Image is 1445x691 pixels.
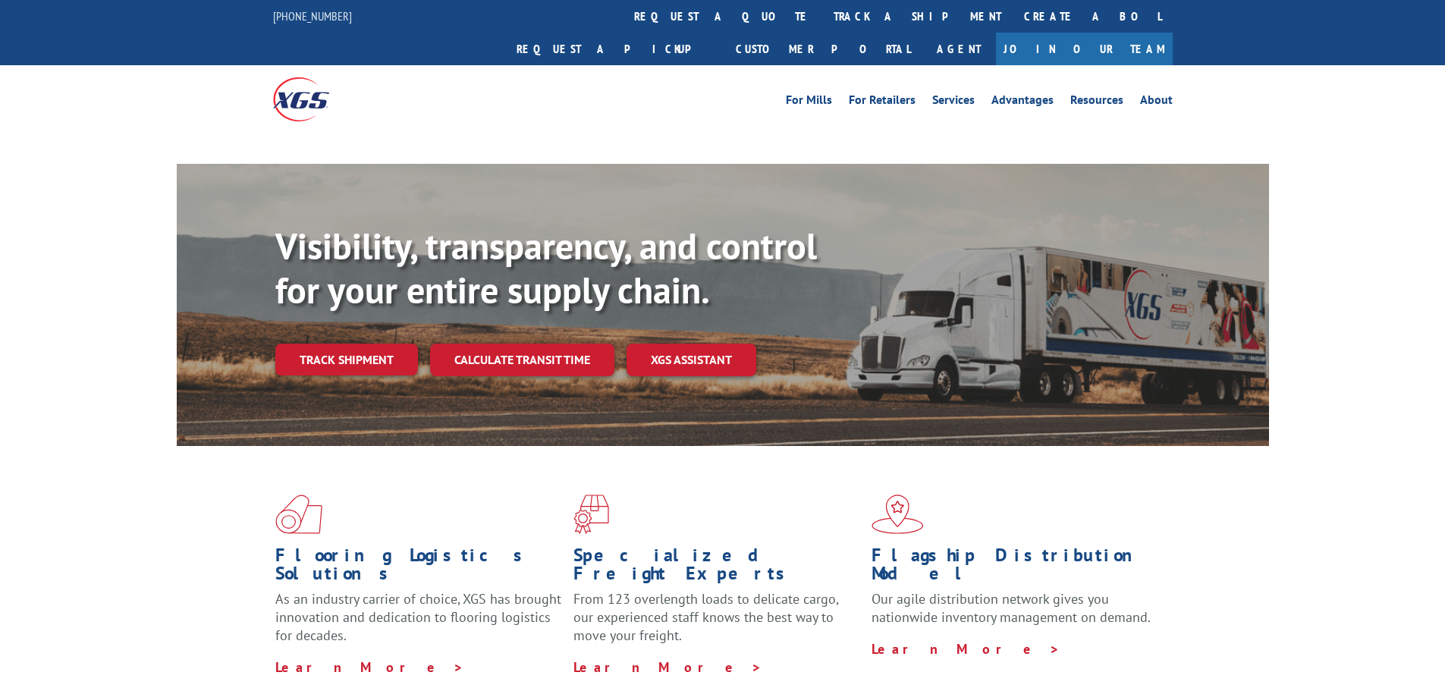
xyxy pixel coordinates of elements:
[275,546,562,590] h1: Flooring Logistics Solutions
[275,590,561,644] span: As an industry carrier of choice, XGS has brought innovation and dedication to flooring logistics...
[872,590,1151,626] span: Our agile distribution network gives you nationwide inventory management on demand.
[1070,94,1123,111] a: Resources
[724,33,922,65] a: Customer Portal
[922,33,996,65] a: Agent
[991,94,1054,111] a: Advantages
[573,546,860,590] h1: Specialized Freight Experts
[932,94,975,111] a: Services
[573,495,609,534] img: xgs-icon-focused-on-flooring-red
[273,8,352,24] a: [PHONE_NUMBER]
[430,344,614,376] a: Calculate transit time
[872,640,1060,658] a: Learn More >
[275,495,322,534] img: xgs-icon-total-supply-chain-intelligence-red
[275,222,817,313] b: Visibility, transparency, and control for your entire supply chain.
[849,94,916,111] a: For Retailers
[573,658,762,676] a: Learn More >
[275,344,418,375] a: Track shipment
[627,344,756,376] a: XGS ASSISTANT
[996,33,1173,65] a: Join Our Team
[872,495,924,534] img: xgs-icon-flagship-distribution-model-red
[505,33,724,65] a: Request a pickup
[872,546,1158,590] h1: Flagship Distribution Model
[275,658,464,676] a: Learn More >
[573,590,860,658] p: From 123 overlength loads to delicate cargo, our experienced staff knows the best way to move you...
[1140,94,1173,111] a: About
[786,94,832,111] a: For Mills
